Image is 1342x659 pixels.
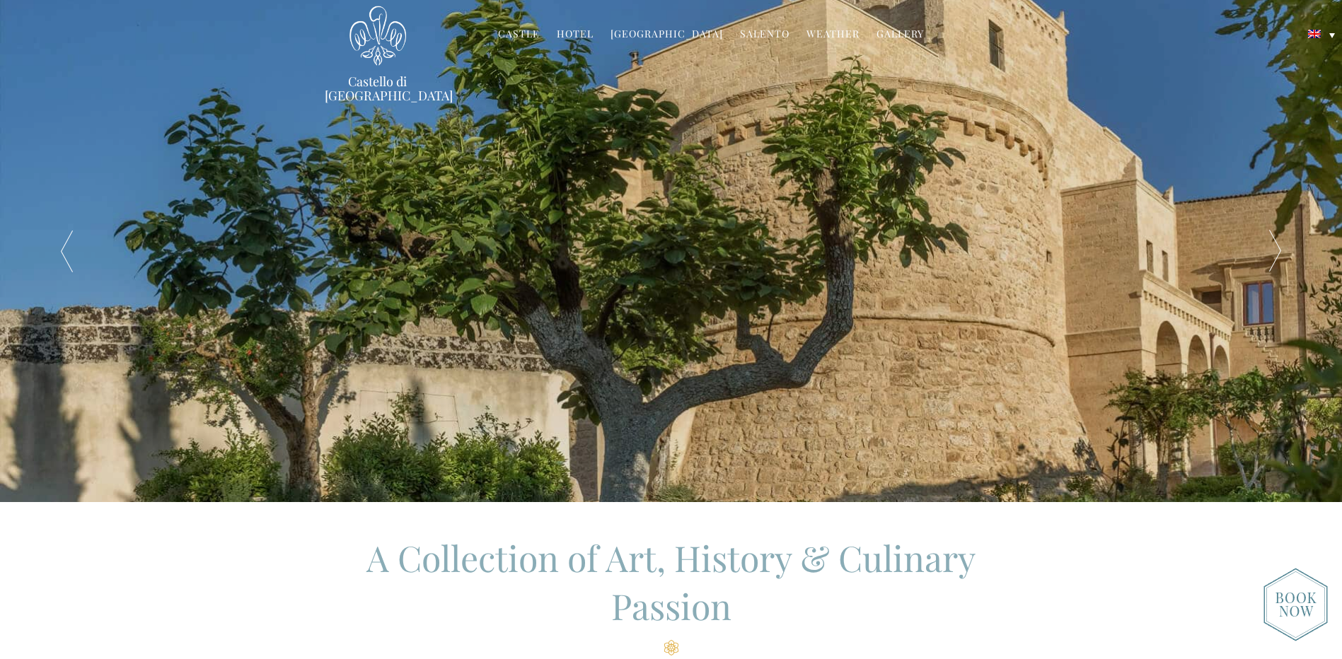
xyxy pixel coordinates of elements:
img: Castello di Ugento [349,6,406,66]
a: Salento [740,27,789,43]
a: Gallery [877,27,924,43]
a: [GEOGRAPHIC_DATA] [611,27,723,43]
span: A Collection of Art, History & Culinary Passion [366,534,976,629]
img: English [1308,30,1321,38]
a: Castello di [GEOGRAPHIC_DATA] [325,74,431,103]
a: Hotel [557,27,594,43]
img: new-booknow.png [1263,568,1328,641]
a: Castle [498,27,540,43]
a: Weather [806,27,860,43]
